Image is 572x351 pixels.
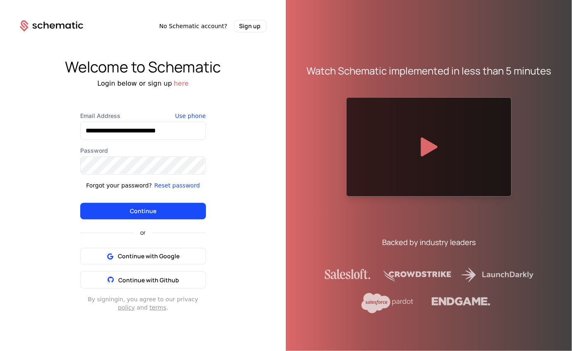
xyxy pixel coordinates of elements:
button: Continue with Google [80,248,206,264]
button: Continue with Github [80,271,206,288]
div: By signing in , you agree to our privacy and . [80,295,206,312]
button: Use phone [175,112,206,120]
button: Reset password [154,181,200,190]
span: Continue with Github [118,276,179,284]
button: Sign up [234,20,266,32]
span: Continue with Google [118,252,179,260]
div: Backed by industry leaders [382,236,476,248]
label: Email Address [80,112,206,120]
button: Continue [80,203,206,219]
div: Forgot your password? [86,181,152,190]
button: here [174,79,189,89]
a: terms [149,304,166,311]
label: Password [80,147,206,155]
span: or [134,230,152,236]
a: policy [118,304,135,311]
span: No Schematic account? [159,22,227,30]
div: Watch Schematic implemented in less than 5 minutes [306,64,551,77]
